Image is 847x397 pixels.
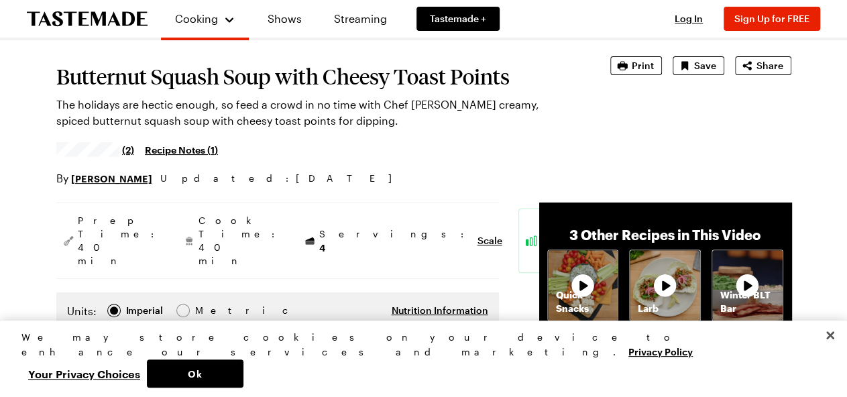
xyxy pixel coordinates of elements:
a: Tastemade + [416,7,500,31]
span: 4 [319,241,325,253]
span: Metric [195,303,225,318]
div: Imperial Metric [67,303,223,322]
button: Print [610,56,662,75]
p: 3 Other Recipes in This Video [569,225,760,244]
div: Imperial [126,303,163,318]
p: The holidays are hectic enough, so feed a crowd in no time with Chef [PERSON_NAME] creamy, spiced... [56,97,573,129]
button: Close [815,321,845,350]
a: Winter BLT BarRecipe image thumbnail [712,249,783,321]
span: Imperial [126,303,164,318]
span: Sign Up for FREE [734,13,809,24]
p: By [56,170,152,186]
span: Print [632,59,654,72]
p: Larb [630,302,700,315]
a: Recipe Notes (1) [145,142,218,157]
span: Cooking [175,12,218,25]
span: Log In [675,13,703,24]
p: Winter BLT Bar [712,288,783,315]
button: Sign Up for FREE [724,7,820,31]
div: Metric [195,303,223,318]
button: Share [735,56,791,75]
label: Units: [67,303,97,319]
button: Ok [147,359,243,388]
button: Your Privacy Choices [21,359,147,388]
a: LarbRecipe image thumbnail [629,249,701,321]
button: Save recipe [673,56,724,75]
a: More information about your privacy, opens in a new tab [628,345,693,357]
p: Quick Snacks [548,288,618,315]
button: Nutrition Information [392,304,488,317]
h1: Butternut Squash Soup with Cheesy Toast Points [56,64,573,89]
a: [PERSON_NAME] [71,171,152,186]
a: 4.5/5 stars from 2 reviews [56,144,135,155]
a: Quick SnacksRecipe image thumbnail [547,249,619,321]
div: Privacy [21,330,814,388]
span: Share [756,59,783,72]
span: (2) [122,143,134,156]
span: Save [694,59,716,72]
span: Cook Time: 40 min [199,214,282,268]
div: We may store cookies on your device to enhance our services and marketing. [21,330,814,359]
span: Servings: [319,227,471,255]
button: Cooking [174,5,235,32]
span: Tastemade + [430,12,486,25]
span: Updated : [DATE] [160,171,405,186]
button: Log In [662,12,716,25]
button: Scale [477,234,502,247]
a: To Tastemade Home Page [27,11,148,27]
span: Prep Time: 40 min [78,214,161,268]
